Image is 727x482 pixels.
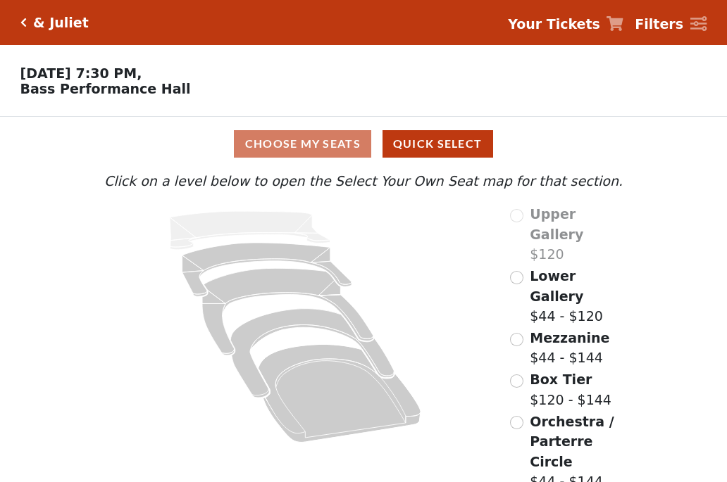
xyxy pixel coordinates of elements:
[383,130,493,158] button: Quick Select
[33,15,89,31] h5: & Juliet
[530,330,609,345] span: Mezzanine
[101,171,626,191] p: Click on a level below to open the Select Your Own Seat map for that section.
[20,18,27,27] a: Click here to go back to filters
[259,345,421,443] path: Orchestra / Parterre Circle - Seats Available: 44
[182,243,352,296] path: Lower Gallery - Seats Available: 151
[530,204,626,265] label: $120
[530,369,611,410] label: $120 - $144
[635,16,683,32] strong: Filters
[170,211,330,250] path: Upper Gallery - Seats Available: 0
[530,414,614,469] span: Orchestra / Parterre Circle
[508,14,623,34] a: Your Tickets
[530,206,583,242] span: Upper Gallery
[530,266,626,326] label: $44 - $120
[635,14,707,34] a: Filters
[530,372,592,387] span: Box Tier
[508,16,600,32] strong: Your Tickets
[530,268,583,304] span: Lower Gallery
[530,328,609,368] label: $44 - $144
